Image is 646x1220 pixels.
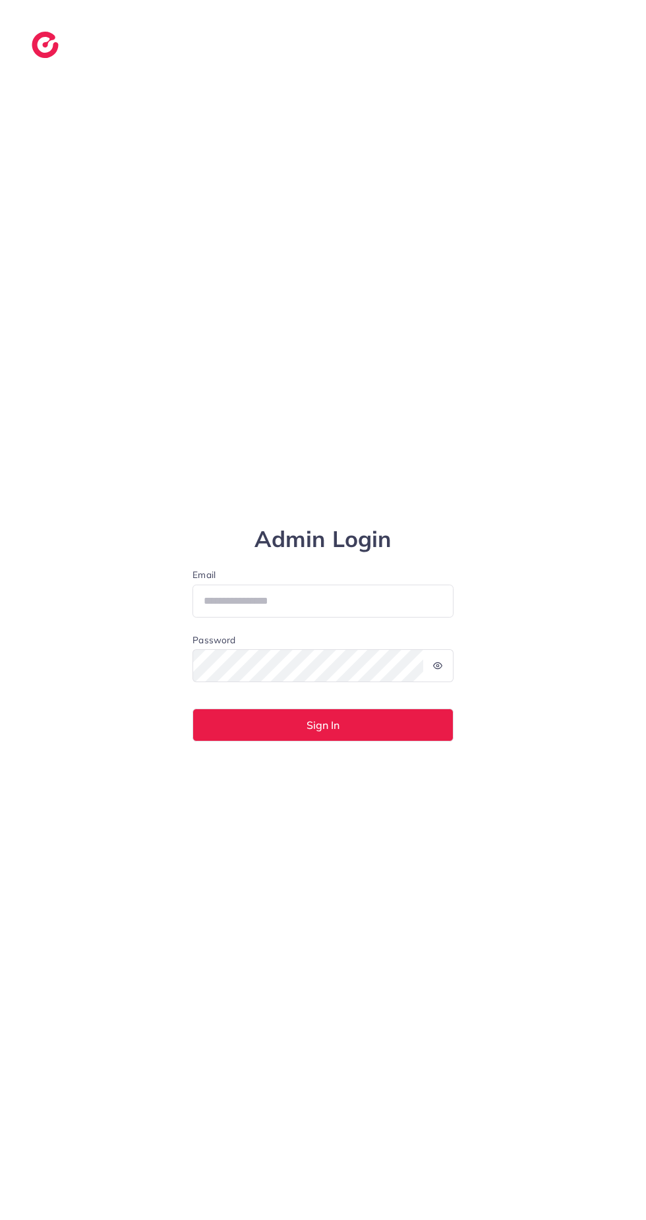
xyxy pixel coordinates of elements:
[192,633,235,647] label: Password
[192,568,454,581] label: Email
[32,32,59,58] img: logo
[192,526,454,553] h1: Admin Login
[307,720,339,730] span: Sign In
[192,709,454,741] button: Sign In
